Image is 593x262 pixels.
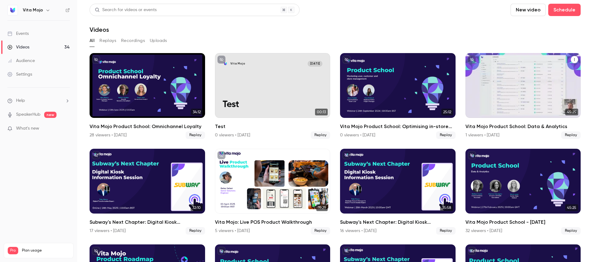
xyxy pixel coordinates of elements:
[311,227,330,235] span: Replay
[311,131,330,139] span: Replay
[223,100,322,110] p: Test
[90,53,205,139] a: 34:12Vita Mojo Product School: Omnichannel Loyalty28 viewers • [DATE]Replay
[99,36,116,46] button: Replays
[90,123,205,130] h2: Vita Mojo Product School: Omnichannel Loyalty
[436,227,456,235] span: Replay
[465,149,581,235] a: 45:25Vita Mojo Product School - [DATE]32 viewers • [DATE]Replay
[92,56,100,64] button: unpublished
[215,53,330,139] li: Test
[468,247,476,255] button: unpublished
[121,36,145,46] button: Recordings
[441,109,453,115] span: 25:12
[565,204,578,211] span: 45:25
[90,26,109,33] h1: Videos
[150,36,167,46] button: Uploads
[16,98,25,104] span: Help
[7,44,29,50] div: Videos
[215,228,250,234] div: 5 viewers • [DATE]
[62,126,70,131] iframe: Noticeable Trigger
[90,149,205,235] li: Subway's Next Chapter: Digital Kiosk Information Session: May 2025
[465,53,581,139] li: Vita Mojo Product School: Data & Analytics
[468,151,476,159] button: unpublished
[223,61,229,67] img: Test
[565,109,578,115] span: 45:25
[217,56,225,64] button: unpublished
[7,98,70,104] li: help-dropdown-opener
[561,227,581,235] span: Replay
[90,149,205,235] a: 32:10Subway's Next Chapter: Digital Kiosk Information Session: [DATE]17 viewers • [DATE]Replay
[90,4,581,258] section: Videos
[340,123,456,130] h2: Vita Mojo Product School: Optimising in-store operations
[215,53,330,139] a: TestVita Mojo[DATE]Test00:13Test0 viewers • [DATE]Replay
[215,149,330,235] a: 19:29Vita Mojo: Live POS Product Walkthrough5 viewers • [DATE]Replay
[548,4,581,16] button: Schedule
[465,228,502,234] div: 32 viewers • [DATE]
[561,131,581,139] span: Replay
[7,31,29,37] div: Events
[7,71,32,77] div: Settings
[340,149,456,235] li: Subway's Next Chapter: Digital Kiosk Information Session: March 2025
[215,123,330,130] h2: Test
[340,132,375,138] div: 0 viewers • [DATE]
[340,149,456,235] a: 35:58Subway's Next Chapter: Digital Kiosk Information Session: [DATE]16 viewers • [DATE]Replay
[8,247,18,254] span: Pro
[90,228,126,234] div: 17 viewers • [DATE]
[16,125,39,132] span: What's new
[90,53,205,139] li: Vita Mojo Product School: Omnichannel Loyalty
[7,58,35,64] div: Audience
[186,131,205,139] span: Replay
[340,53,456,139] li: Vita Mojo Product School: Optimising in-store operations
[343,247,351,255] button: unpublished
[215,132,250,138] div: 0 viewers • [DATE]
[340,228,376,234] div: 16 viewers • [DATE]
[191,204,203,211] span: 32:10
[22,248,69,253] span: Plan usage
[90,36,95,46] button: All
[468,56,476,64] button: unpublished
[465,53,581,139] a: 45:25Vita Mojo Product School: Data & Analytics1 viewers • [DATE]Replay
[340,218,456,226] h2: Subway's Next Chapter: Digital Kiosk Information Session: [DATE]
[436,131,456,139] span: Replay
[217,247,225,255] button: unpublished
[340,53,456,139] a: 25:12Vita Mojo Product School: Optimising in-store operations0 viewers • [DATE]Replay
[440,204,453,211] span: 35:58
[343,151,351,159] button: unpublished
[343,56,351,64] button: unpublished
[230,62,245,66] p: Vita Mojo
[511,4,546,16] button: New video
[186,227,205,235] span: Replay
[465,218,581,226] h2: Vita Mojo Product School - [DATE]
[92,151,100,159] button: unpublished
[23,7,43,13] h6: Vita Mojo
[8,5,18,15] img: Vita Mojo
[44,112,57,118] span: new
[191,109,203,115] span: 34:12
[90,132,127,138] div: 28 viewers • [DATE]
[16,111,40,118] a: SpeakerHub
[316,204,328,211] span: 19:29
[465,132,499,138] div: 1 viewers • [DATE]
[90,218,205,226] h2: Subway's Next Chapter: Digital Kiosk Information Session: [DATE]
[215,218,330,226] h2: Vita Mojo: Live POS Product Walkthrough
[465,149,581,235] li: Vita Mojo Product School - February 2025
[217,151,225,159] button: unpublished
[308,61,322,67] span: [DATE]
[465,123,581,130] h2: Vita Mojo Product School: Data & Analytics
[315,109,328,115] span: 00:13
[215,149,330,235] li: Vita Mojo: Live POS Product Walkthrough
[95,7,157,13] div: Search for videos or events
[92,247,100,255] button: unpublished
